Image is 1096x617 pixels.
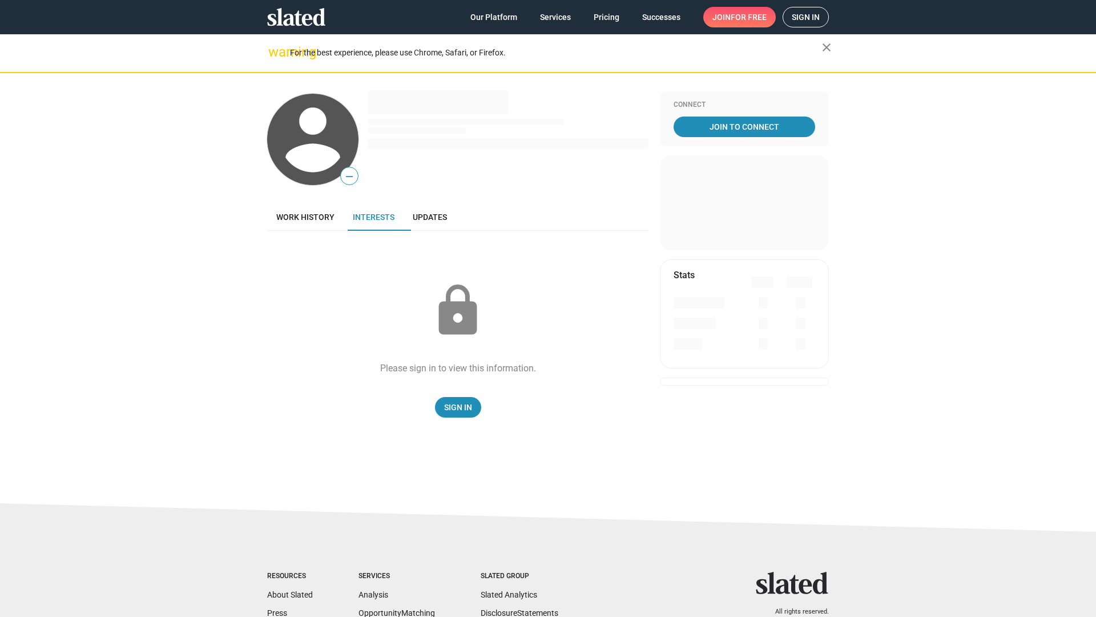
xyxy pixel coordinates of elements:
[585,7,628,27] a: Pricing
[594,7,619,27] span: Pricing
[276,213,335,222] span: Work history
[380,362,536,374] div: Please sign in to view this information.
[429,282,486,339] mat-icon: lock
[674,269,695,281] mat-card-title: Stats
[676,117,813,137] span: Join To Connect
[633,7,690,27] a: Successes
[444,397,472,418] span: Sign In
[344,203,404,231] a: Interests
[792,7,820,27] span: Sign in
[404,203,456,231] a: Updates
[461,7,526,27] a: Our Platform
[413,213,447,222] span: Updates
[712,7,767,27] span: Join
[703,7,776,27] a: Joinfor free
[341,169,358,184] span: —
[531,7,580,27] a: Services
[674,117,815,137] a: Join To Connect
[353,213,394,222] span: Interests
[435,397,481,418] a: Sign In
[268,45,282,59] mat-icon: warning
[731,7,767,27] span: for free
[481,590,537,599] a: Slated Analytics
[540,7,571,27] span: Services
[481,572,558,581] div: Slated Group
[267,203,344,231] a: Work history
[470,7,517,27] span: Our Platform
[674,101,815,110] div: Connect
[267,590,313,599] a: About Slated
[358,572,435,581] div: Services
[358,590,388,599] a: Analysis
[267,572,313,581] div: Resources
[783,7,829,27] a: Sign in
[290,45,822,61] div: For the best experience, please use Chrome, Safari, or Firefox.
[642,7,680,27] span: Successes
[820,41,833,54] mat-icon: close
